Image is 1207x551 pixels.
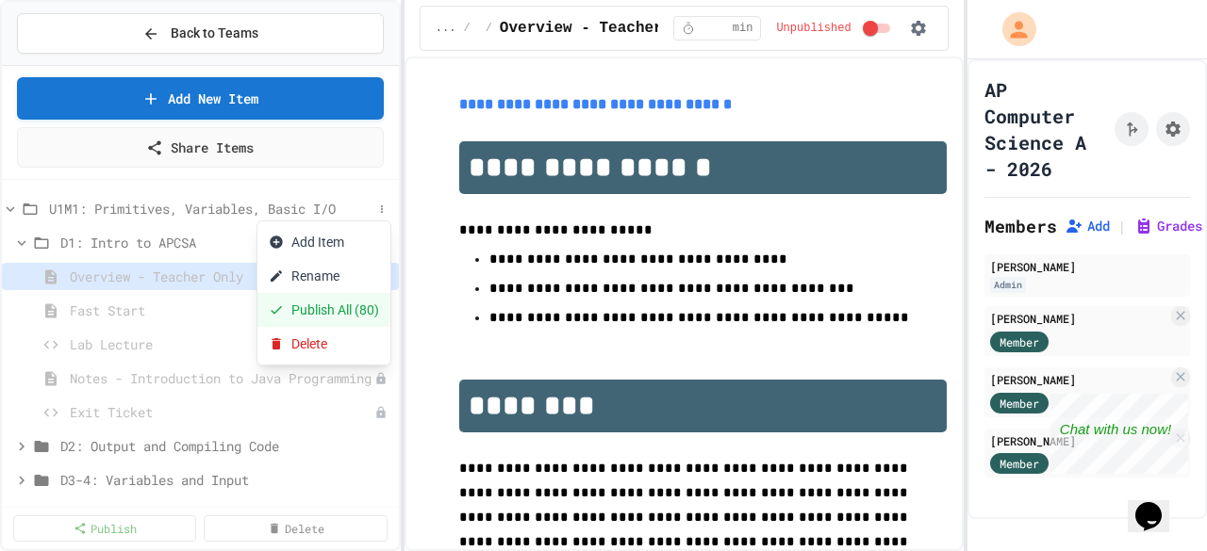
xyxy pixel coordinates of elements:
[1050,394,1188,474] iframe: chat widget
[257,293,390,327] button: Publish All (80)
[1128,476,1188,532] iframe: chat widget
[257,259,390,293] button: Rename
[257,327,390,361] button: Delete
[257,225,390,259] button: Add Item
